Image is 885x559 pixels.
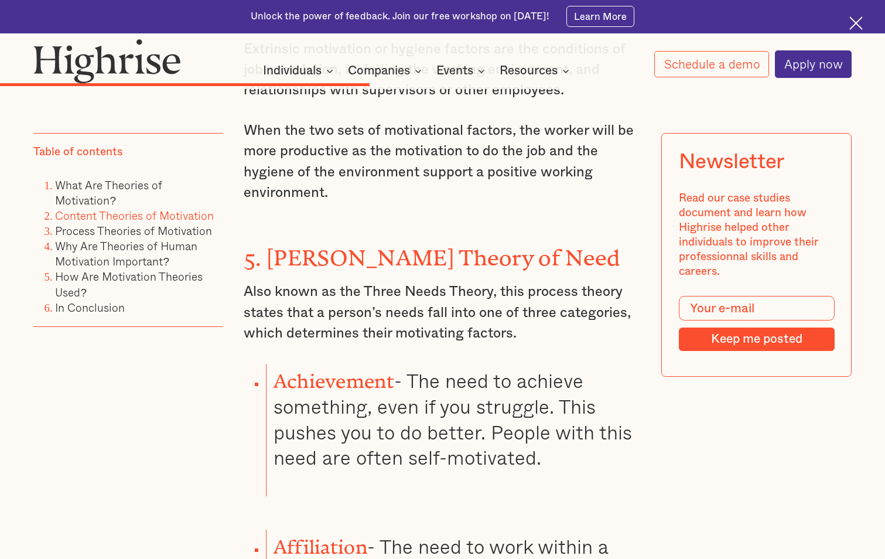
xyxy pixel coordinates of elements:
[55,222,212,239] a: Process Theories of Motivation
[566,6,635,27] a: Learn More
[33,145,122,159] div: Table of contents
[244,121,641,204] p: When the two sets of motivational factors, the worker will be more productive as the motivation t...
[33,39,182,83] img: Highrise logo
[251,10,549,23] div: Unlock the power of feedback. Join our free workshop on [DATE]!
[55,298,125,315] a: In Conclusion
[263,64,337,78] div: Individuals
[348,64,410,78] div: Companies
[679,328,835,351] input: Keep me posted
[679,190,835,279] div: Read our case studies document and learn how Highrise helped other individuals to improve their p...
[263,64,322,78] div: Individuals
[500,64,573,78] div: Resources
[679,295,835,350] form: Modal Form
[55,237,197,270] a: Why Are Theories of Human Motivation Important?
[679,150,784,174] div: Newsletter
[348,64,425,78] div: Companies
[436,64,488,78] div: Events
[679,295,835,320] input: Your e-mail
[274,536,367,548] strong: Affiliation
[274,370,394,383] strong: Achievement
[55,207,214,224] a: Content Theories of Motivation
[244,245,620,259] strong: 5. [PERSON_NAME] Theory of Need
[436,64,473,78] div: Events
[55,176,162,208] a: What Are Theories of Motivation?
[55,268,203,300] a: How Are Motivation Theories Used?
[775,50,852,77] a: Apply now
[266,364,641,497] li: - The need to achieve something, even if you struggle. This pushes you to do better. People with ...
[849,16,863,30] img: Cross icon
[654,51,769,78] a: Schedule a demo
[500,64,558,78] div: Resources
[244,282,641,344] p: Also known as the Three Needs Theory, this process theory states that a person’s needs fall into ...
